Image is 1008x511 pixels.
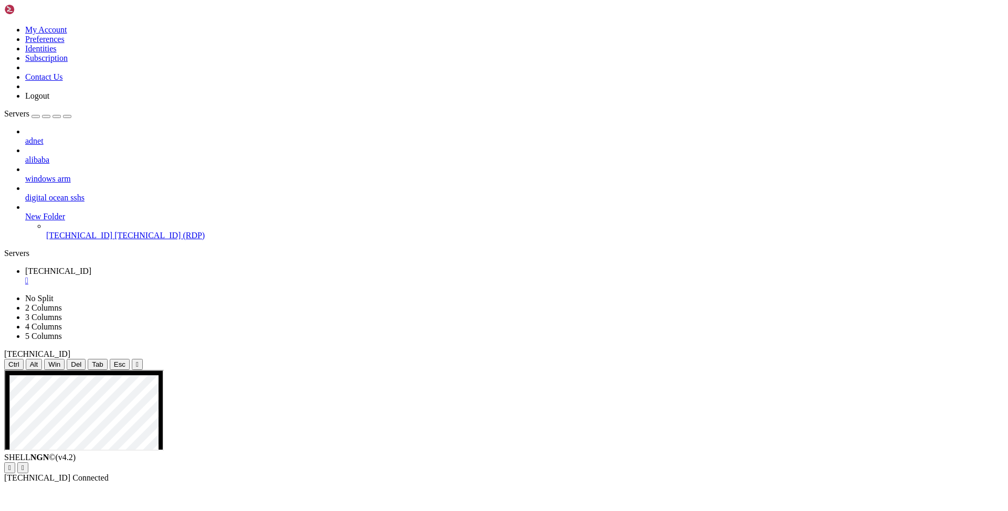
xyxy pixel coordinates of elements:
[25,193,85,202] span: digital ocean sshs
[110,359,130,370] button: Esc
[4,359,24,370] button: Ctrl
[25,267,1004,285] a: 150.136.119.135
[25,127,1004,146] li: adnet
[25,174,1004,184] a: windows arm
[25,267,91,275] span: [TECHNICAL_ID]
[46,231,1004,240] a: [TECHNICAL_ID] [TECHNICAL_ID] (RDP)
[46,221,1004,240] li: [TECHNICAL_ID] [TECHNICAL_ID] (RDP)
[25,91,49,100] a: Logout
[25,276,1004,285] a: 
[56,453,76,462] span: 4.2.0
[25,174,71,183] span: windows arm
[4,109,71,118] a: Servers
[48,360,60,368] span: Win
[72,473,108,482] span: Connected
[71,360,81,368] span: Del
[25,313,62,322] a: 3 Columns
[92,360,103,368] span: Tab
[4,249,1004,258] div: Servers
[25,212,65,221] span: New Folder
[25,25,67,34] a: My Account
[132,359,143,370] button: 
[44,359,65,370] button: Win
[30,360,38,368] span: Alt
[25,303,62,312] a: 2 Columns
[25,44,57,53] a: Identities
[22,464,24,472] div: 
[8,360,19,368] span: Ctrl
[25,136,1004,146] a: adnet
[25,332,62,340] a: 5 Columns
[25,72,63,81] a: Contact Us
[4,473,70,482] span: [TECHNICAL_ID]
[25,294,54,303] a: No Split
[25,193,1004,203] a: digital ocean sshs
[25,136,44,145] span: adnet
[25,212,1004,221] a: New Folder
[136,360,139,368] div: 
[4,349,70,358] span: [TECHNICAL_ID]
[26,359,43,370] button: Alt
[25,203,1004,240] li: New Folder
[25,155,49,164] span: alibaba
[114,231,205,240] span: [TECHNICAL_ID] (RDP)
[25,35,65,44] a: Preferences
[25,165,1004,184] li: windows arm
[4,4,65,15] img: Shellngn
[8,464,11,472] div: 
[25,155,1004,165] a: alibaba
[114,360,125,368] span: Esc
[25,146,1004,165] li: alibaba
[4,453,76,462] span: SHELL ©
[67,359,86,370] button: Del
[25,184,1004,203] li: digital ocean sshs
[4,109,29,118] span: Servers
[4,462,15,473] button: 
[88,359,108,370] button: Tab
[25,54,68,62] a: Subscription
[25,322,62,331] a: 4 Columns
[46,231,112,240] span: [TECHNICAL_ID]
[30,453,49,462] b: NGN
[17,462,28,473] button: 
